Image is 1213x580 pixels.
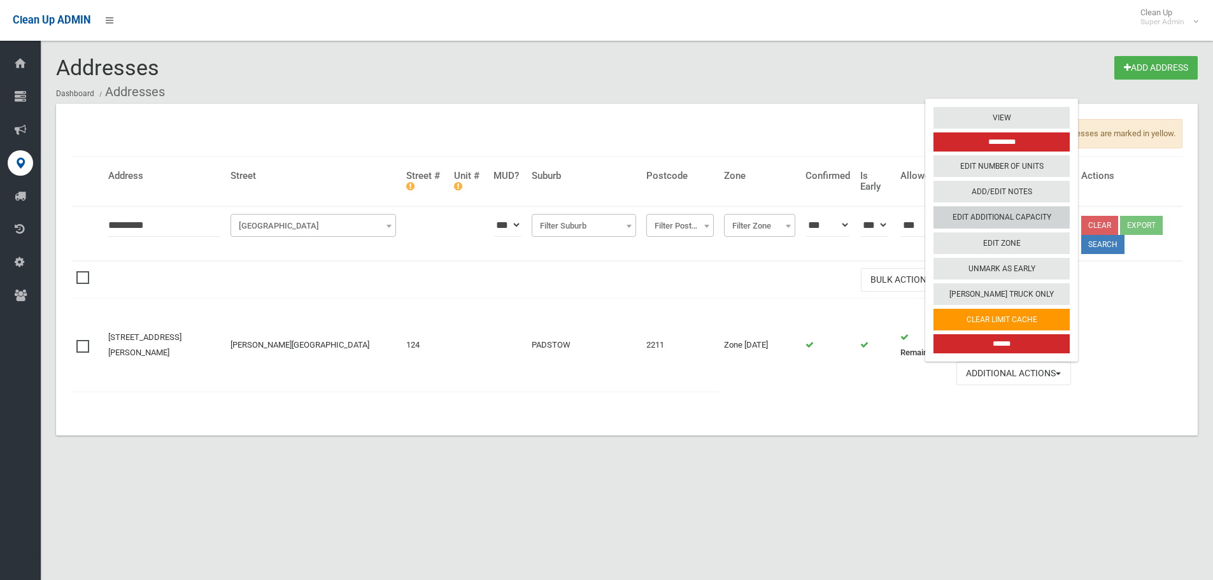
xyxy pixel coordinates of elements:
[527,299,641,392] td: PADSTOW
[535,217,633,235] span: Filter Suburb
[900,348,940,357] strong: Remaining:
[1120,216,1163,235] button: Export
[234,217,392,235] span: Filter Street
[1140,17,1184,27] small: Super Admin
[895,299,951,392] td: 2
[933,207,1070,229] a: Edit Additional Capacity
[56,89,94,98] a: Dashboard
[933,283,1070,305] a: [PERSON_NAME] Truck Only
[641,299,719,392] td: 2211
[225,299,401,392] td: [PERSON_NAME][GEOGRAPHIC_DATA]
[724,214,795,237] span: Filter Zone
[719,299,800,392] td: Zone [DATE]
[231,171,395,181] h4: Street
[646,171,714,181] h4: Postcode
[933,181,1070,202] a: Add/Edit Notes
[933,232,1070,254] a: Edit Zone
[900,171,946,181] h4: Allowed
[1114,56,1198,80] a: Add Address
[933,107,1070,129] a: View
[933,309,1070,330] a: Clear Limit Cache
[493,171,522,181] h4: MUD?
[231,214,395,237] span: Filter Street
[805,171,850,181] h4: Confirmed
[860,171,890,192] h4: Is Early
[401,299,449,392] td: 124
[956,362,1071,385] button: Additional Actions
[1081,235,1124,254] button: Search
[454,171,483,192] h4: Unit #
[108,171,220,181] h4: Address
[1081,216,1118,235] a: Clear
[727,217,792,235] span: Filter Zone
[1134,8,1197,27] span: Clean Up
[56,55,159,80] span: Addresses
[1081,171,1177,181] h4: Actions
[532,214,636,237] span: Filter Suburb
[724,171,795,181] h4: Zone
[933,258,1070,279] a: Unmark As Early
[861,268,946,292] button: Bulk Actions
[998,119,1182,148] span: Unconfirmed addresses are marked in yellow.
[406,171,444,192] h4: Street #
[96,80,165,104] li: Addresses
[532,171,636,181] h4: Suburb
[933,155,1070,177] a: Edit Number of Units
[108,332,181,357] a: [STREET_ADDRESS][PERSON_NAME]
[646,214,714,237] span: Filter Postcode
[13,14,90,26] span: Clean Up ADMIN
[649,217,711,235] span: Filter Postcode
